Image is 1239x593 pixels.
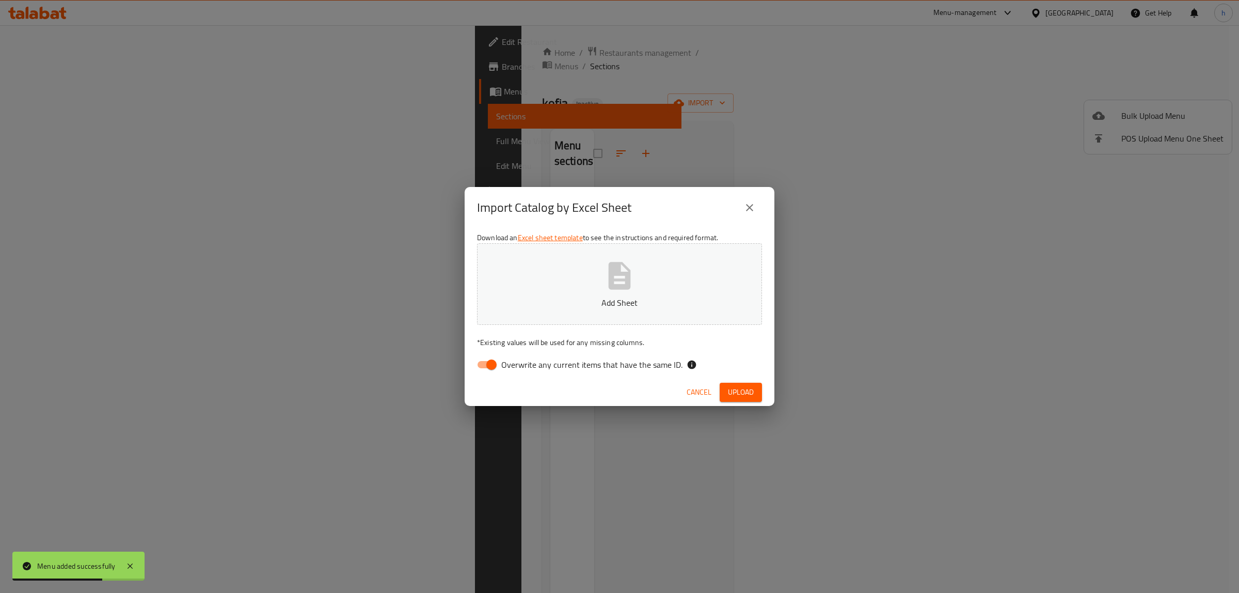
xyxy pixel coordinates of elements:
[687,360,697,370] svg: If the overwrite option isn't selected, then the items that match an existing ID will be ignored ...
[682,383,716,402] button: Cancel
[477,243,762,325] button: Add Sheet
[37,560,116,572] div: Menu added successfully
[477,199,631,216] h2: Import Catalog by Excel Sheet
[501,358,682,371] span: Overwrite any current items that have the same ID.
[728,386,754,399] span: Upload
[737,195,762,220] button: close
[518,231,583,244] a: Excel sheet template
[493,296,746,309] p: Add Sheet
[720,383,762,402] button: Upload
[687,386,711,399] span: Cancel
[465,228,774,378] div: Download an to see the instructions and required format.
[477,337,762,348] p: Existing values will be used for any missing columns.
